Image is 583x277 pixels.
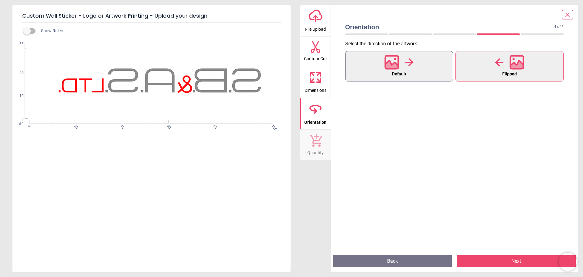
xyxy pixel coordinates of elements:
[502,70,517,78] span: Flipped
[305,85,326,94] span: Dimensions
[345,40,569,47] p: Select the direction of the artwork .
[333,255,452,267] button: Back
[554,24,564,29] span: 4 of 5
[26,124,30,128] span: 0
[12,93,24,99] span: 10
[165,124,169,128] span: 60
[304,116,326,126] span: Orientation
[307,147,324,156] span: Quantity
[12,70,24,75] span: 20
[300,37,331,66] button: Contour Cut
[345,23,554,31] span: Orientation
[305,23,326,33] span: File Upload
[12,117,24,122] span: 0
[300,66,331,98] button: Dimensions
[345,51,453,81] button: Default
[27,27,291,35] div: Show Rulers
[22,10,281,23] h5: Custom Wall Sticker - Logo or Artwork Printing - Upload your design
[300,130,331,160] button: Quantity
[300,98,331,130] button: Orientation
[300,5,331,36] button: File Upload
[392,70,406,78] span: Default
[304,53,327,62] span: Contour Cut
[73,124,77,128] span: 20
[270,124,274,128] span: 105
[12,40,24,45] span: 33
[559,253,577,271] iframe: Brevo live chat
[212,124,216,128] span: 80
[457,255,576,267] button: Next
[455,51,564,81] button: Flipped
[18,120,23,126] span: cm
[119,124,123,128] span: 40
